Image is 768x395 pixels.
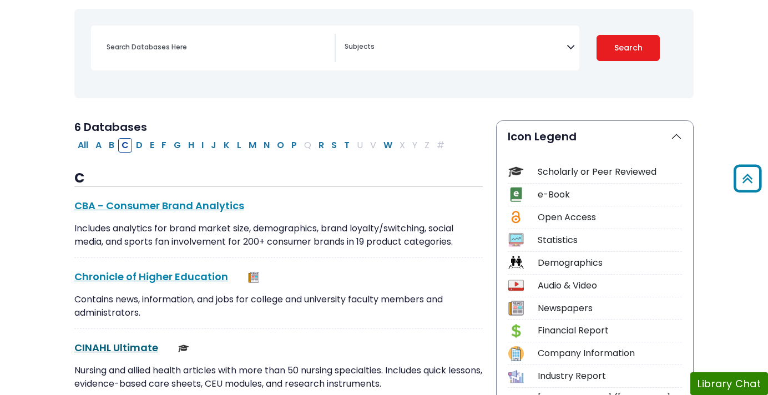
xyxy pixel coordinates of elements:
[146,138,158,153] button: Filter Results E
[315,138,327,153] button: Filter Results R
[509,210,523,225] img: Icon Open Access
[328,138,340,153] button: Filter Results S
[508,301,523,316] img: Icon Newspapers
[508,232,523,247] img: Icon Statistics
[274,138,287,153] button: Filter Results O
[185,138,198,153] button: Filter Results H
[133,138,146,153] button: Filter Results D
[178,343,189,354] img: Scholarly or Peer Reviewed
[538,256,682,270] div: Demographics
[74,222,483,249] p: Includes analytics for brand market size, demographics, brand loyalty/switching, social media, an...
[538,347,682,360] div: Company Information
[508,346,523,361] img: Icon Company Information
[74,170,483,187] h3: C
[508,369,523,384] img: Icon Industry Report
[105,138,118,153] button: Filter Results B
[508,164,523,179] img: Icon Scholarly or Peer Reviewed
[74,138,449,151] div: Alpha-list to filter by first letter of database name
[538,165,682,179] div: Scholarly or Peer Reviewed
[158,138,170,153] button: Filter Results F
[538,279,682,292] div: Audio & Video
[538,211,682,224] div: Open Access
[170,138,184,153] button: Filter Results G
[198,138,207,153] button: Filter Results I
[92,138,105,153] button: Filter Results A
[538,188,682,201] div: e-Book
[74,9,694,98] nav: Search filters
[74,119,147,135] span: 6 Databases
[345,43,567,52] textarea: Search
[74,270,228,283] a: Chronicle of Higher Education
[245,138,260,153] button: Filter Results M
[74,138,92,153] button: All
[538,369,682,383] div: Industry Report
[74,199,244,212] a: CBA - Consumer Brand Analytics
[380,138,396,153] button: Filter Results W
[234,138,245,153] button: Filter Results L
[74,364,483,391] p: Nursing and allied health articles with more than 50 nursing specialties. Includes quick lessons,...
[74,293,483,320] p: Contains news, information, and jobs for college and university faculty members and administrators.
[508,187,523,202] img: Icon e-Book
[341,138,353,153] button: Filter Results T
[508,323,523,338] img: Icon Financial Report
[288,138,300,153] button: Filter Results P
[220,138,233,153] button: Filter Results K
[118,138,132,153] button: Filter Results C
[508,278,523,293] img: Icon Audio & Video
[690,372,768,395] button: Library Chat
[508,255,523,270] img: Icon Demographics
[730,170,765,188] a: Back to Top
[538,234,682,247] div: Statistics
[74,341,158,355] a: CINAHL Ultimate
[248,272,259,283] img: Newspapers
[260,138,273,153] button: Filter Results N
[597,35,660,61] button: Submit for Search Results
[538,302,682,315] div: Newspapers
[100,39,335,55] input: Search database by title or keyword
[497,121,693,152] button: Icon Legend
[208,138,220,153] button: Filter Results J
[538,324,682,337] div: Financial Report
